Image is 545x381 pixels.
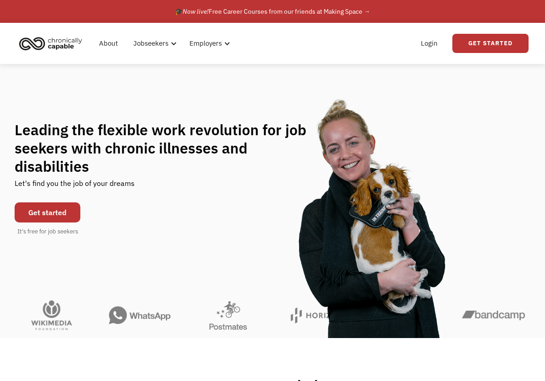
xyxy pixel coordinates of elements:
a: home [16,33,89,53]
div: Employers [189,38,222,49]
h1: Leading the flexible work revolution for job seekers with chronic illnesses and disabilities [15,121,324,175]
div: Let's find you the job of your dreams [15,175,135,198]
img: Chronically Capable logo [16,33,85,53]
em: Now live! [183,7,209,16]
a: Login [415,29,443,58]
div: Jobseekers [128,29,179,58]
div: It's free for job seekers [17,227,78,236]
div: 🎓 Free Career Courses from our friends at Making Space → [175,6,370,17]
a: Get started [15,202,80,222]
a: About [94,29,123,58]
div: Jobseekers [133,38,168,49]
div: Employers [184,29,233,58]
a: Get Started [452,34,529,53]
